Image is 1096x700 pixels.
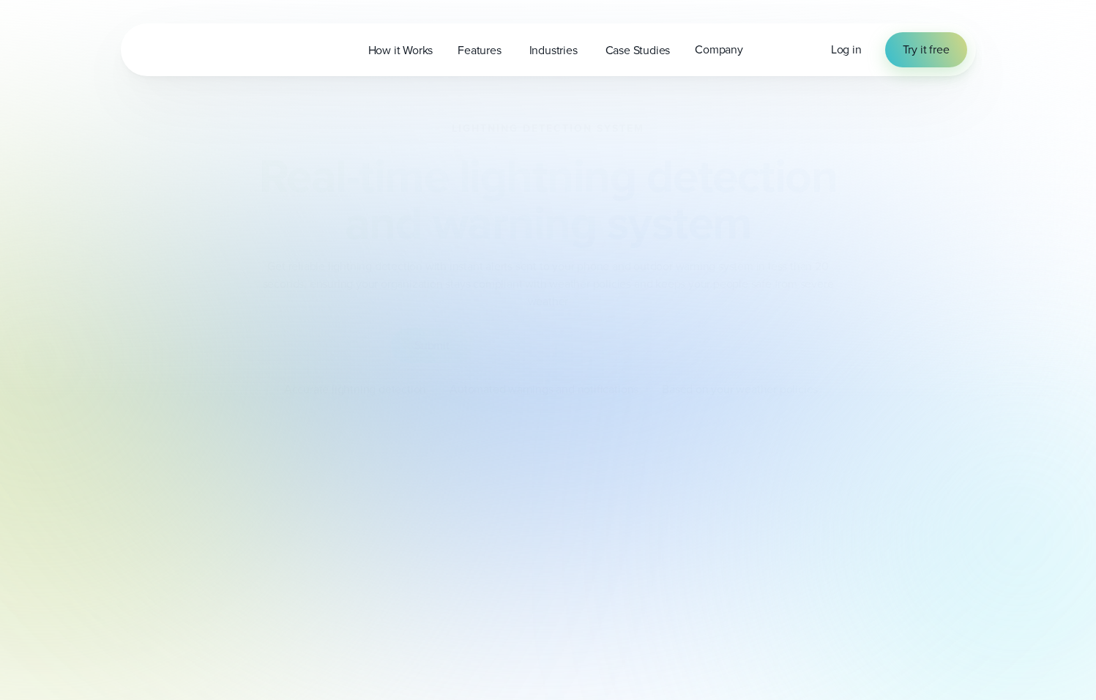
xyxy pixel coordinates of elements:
[831,41,862,58] span: Log in
[695,41,743,59] span: Company
[356,35,446,65] a: How it Works
[368,42,433,59] span: How it Works
[458,42,501,59] span: Features
[885,32,967,67] a: Try it free
[529,42,578,59] span: Industries
[605,42,671,59] span: Case Studies
[903,41,950,59] span: Try it free
[831,41,862,59] a: Log in
[593,35,683,65] a: Case Studies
